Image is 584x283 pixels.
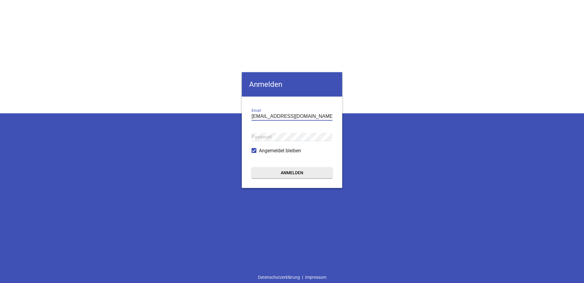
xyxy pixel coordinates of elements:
a: Impressum [303,271,328,283]
div: | [256,271,328,283]
a: Datenschutzerklärung [256,271,302,283]
span: Angemeldet bleiben [259,147,301,154]
button: Anmelden [252,167,332,178]
h4: Anmelden [242,72,342,97]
